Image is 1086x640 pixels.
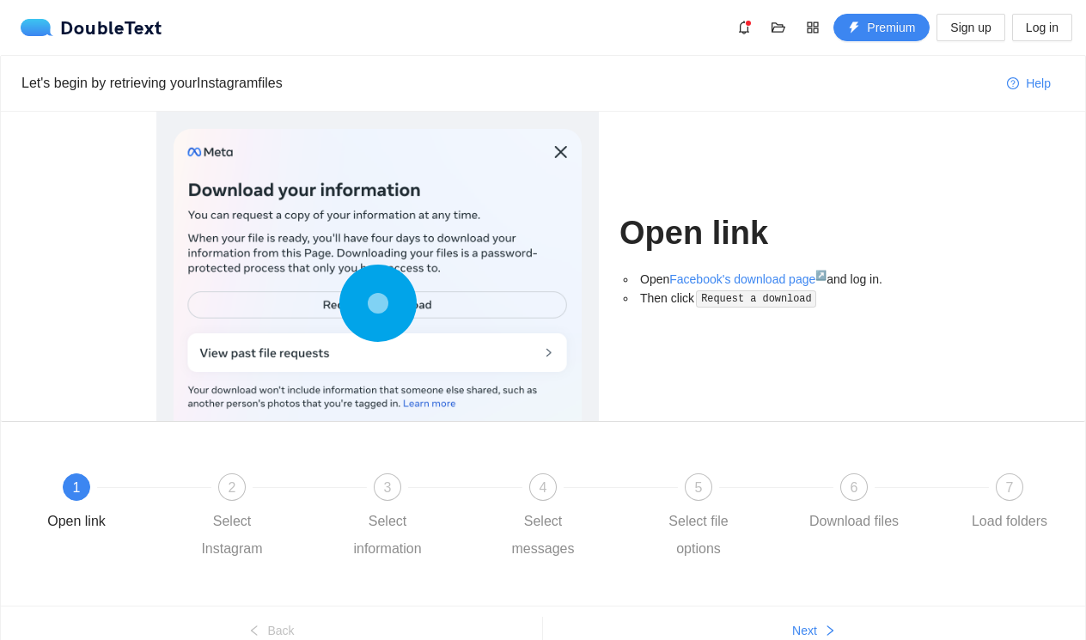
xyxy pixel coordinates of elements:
[993,70,1065,97] button: question-circleHelp
[960,473,1059,535] div: 7Load folders
[765,14,792,41] button: folder-open
[950,18,991,37] span: Sign up
[815,270,827,280] sup: ↗
[695,480,703,495] span: 5
[804,473,960,535] div: 6Download files
[731,21,757,34] span: bell
[619,213,930,253] h1: Open link
[766,21,791,34] span: folder-open
[73,480,81,495] span: 1
[792,621,817,640] span: Next
[809,508,899,535] div: Download files
[637,270,930,289] li: Open and log in.
[21,19,162,36] div: DoubleText
[182,508,282,563] div: Select Instagram
[338,473,493,563] div: 3Select information
[493,508,593,563] div: Select messages
[833,14,930,41] button: thunderboltPremium
[540,480,547,495] span: 4
[21,19,60,36] img: logo
[384,480,392,495] span: 3
[493,473,649,563] div: 4Select messages
[867,18,915,37] span: Premium
[47,508,106,535] div: Open link
[1006,480,1014,495] span: 7
[937,14,1004,41] button: Sign up
[730,14,758,41] button: bell
[21,19,162,36] a: logoDoubleText
[649,508,748,563] div: Select file options
[669,272,827,286] a: Facebook's download page↗
[696,290,816,308] code: Request a download
[229,480,236,495] span: 2
[848,21,860,35] span: thunderbolt
[27,473,182,535] div: 1Open link
[824,625,836,638] span: right
[1026,18,1059,37] span: Log in
[1026,74,1051,93] span: Help
[1012,14,1072,41] button: Log in
[338,508,437,563] div: Select information
[972,508,1047,535] div: Load folders
[800,21,826,34] span: appstore
[799,14,827,41] button: appstore
[1007,77,1019,91] span: question-circle
[649,473,804,563] div: 5Select file options
[851,480,858,495] span: 6
[637,289,930,308] li: Then click
[21,72,993,94] div: Let's begin by retrieving your Instagram files
[182,473,338,563] div: 2Select Instagram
